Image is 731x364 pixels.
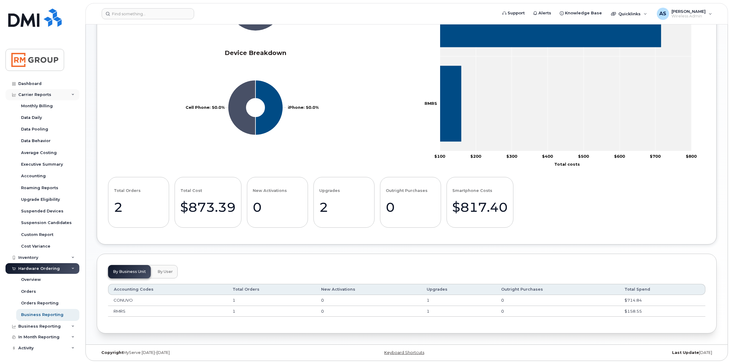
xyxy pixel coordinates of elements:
div: [DATE] [510,350,717,355]
tspan: $200 [470,154,481,159]
tspan: iPhone: 50.0% [288,105,319,110]
a: Knowledge Base [555,7,606,19]
tspan: $600 [614,154,625,159]
tspan: $800 [686,154,697,159]
td: 0 [316,295,421,306]
g: Series [186,80,319,135]
span: Quicklinks [618,11,641,16]
strong: Copyright [101,350,123,355]
div: 2 [114,198,163,216]
td: CONUVO [108,295,227,306]
h2: Device Breakdown [108,49,403,57]
td: RMRS [108,306,227,317]
th: New Activations [316,284,421,295]
td: $714.84 [619,295,705,306]
th: Total Spend [619,284,705,295]
div: Anhelina Stech [653,8,716,20]
a: Alerts [529,7,555,19]
td: 1 [227,306,316,317]
div: Outright Purchases [386,188,435,193]
input: Find something... [102,8,194,19]
span: Support [508,10,525,16]
a: Support [498,7,529,19]
div: Total Cost [180,188,236,193]
td: 0 [496,295,619,306]
tspan: $500 [578,154,589,159]
span: [PERSON_NAME] [671,9,706,14]
div: MyServe [DATE]–[DATE] [97,350,303,355]
tspan: $100 [434,154,445,159]
tspan: $400 [542,154,553,159]
td: 0 [496,306,619,317]
div: $817.40 [452,198,508,216]
th: Outright Purchases [496,284,619,295]
th: Accounting Codes [108,284,227,295]
td: 1 [227,295,316,306]
span: Alerts [538,10,551,16]
span: By User [157,269,173,274]
td: 1 [421,295,495,306]
div: Total Orders [114,188,163,193]
a: Keyboard Shortcuts [384,350,424,355]
div: New Activations [253,188,302,193]
td: $158.55 [619,306,705,317]
tspan: $300 [506,154,517,159]
td: 0 [316,306,421,317]
div: Quicklinks [607,8,651,20]
tspan: RMRS [425,101,437,106]
td: 1 [421,306,495,317]
span: Knowledge Base [565,10,602,16]
div: 0 [386,198,435,216]
div: Smartphone Costs [452,188,508,193]
tspan: Total costs [554,162,580,167]
th: Total Orders [227,284,316,295]
span: Wireless Admin [671,14,706,19]
span: AS [659,10,666,17]
div: 0 [253,198,302,216]
div: Upgrades [319,188,369,193]
div: 2 [319,198,369,216]
g: Chart [186,80,319,135]
th: Upgrades [421,284,495,295]
strong: Last Update [672,350,699,355]
tspan: $700 [650,154,661,159]
div: $873.39 [180,198,236,216]
tspan: Cell Phone: 50.0% [186,105,225,110]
